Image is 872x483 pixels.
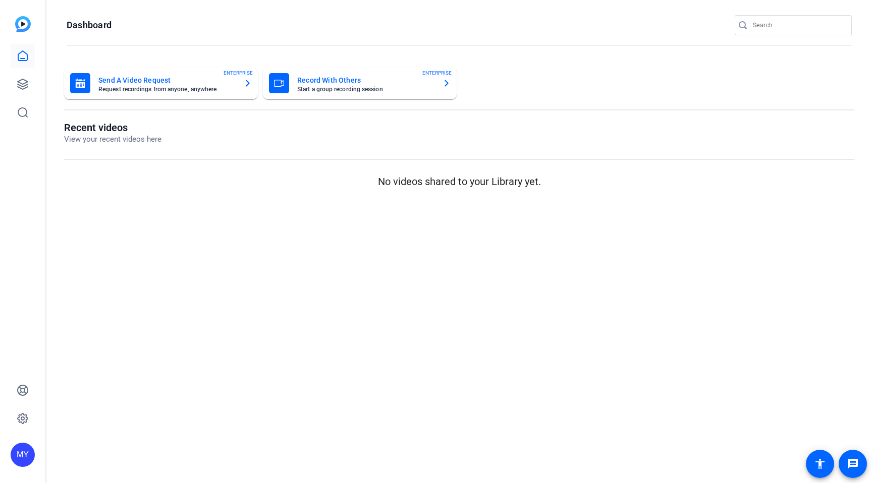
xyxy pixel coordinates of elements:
p: No videos shared to your Library yet. [64,174,854,189]
mat-card-title: Record With Others [297,74,434,86]
h1: Recent videos [64,122,161,134]
h1: Dashboard [67,19,112,31]
mat-card-subtitle: Request recordings from anyone, anywhere [98,86,236,92]
p: View your recent videos here [64,134,161,145]
button: Send A Video RequestRequest recordings from anyone, anywhereENTERPRISE [64,67,258,99]
mat-card-subtitle: Start a group recording session [297,86,434,92]
div: MY [11,443,35,467]
button: Record With OthersStart a group recording sessionENTERPRISE [263,67,457,99]
span: ENTERPRISE [224,69,253,77]
input: Search [753,19,844,31]
img: blue-gradient.svg [15,16,31,32]
mat-icon: message [847,458,859,470]
span: ENTERPRISE [422,69,452,77]
mat-icon: accessibility [814,458,826,470]
mat-card-title: Send A Video Request [98,74,236,86]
